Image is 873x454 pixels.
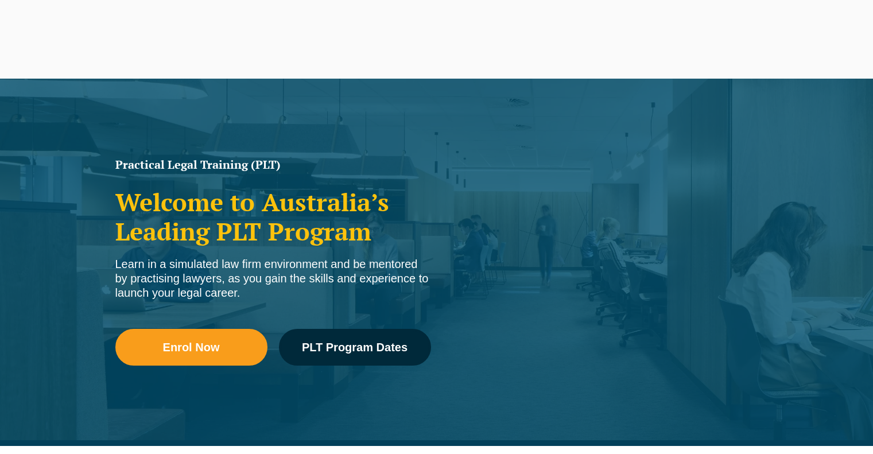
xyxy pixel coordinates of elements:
div: Learn in a simulated law firm environment and be mentored by practising lawyers, as you gain the ... [115,257,431,300]
h2: Welcome to Australia’s Leading PLT Program [115,188,431,246]
span: Enrol Now [163,342,220,353]
a: Enrol Now [115,329,267,366]
h1: Practical Legal Training (PLT) [115,159,431,170]
span: PLT Program Dates [302,342,408,353]
a: PLT Program Dates [279,329,431,366]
